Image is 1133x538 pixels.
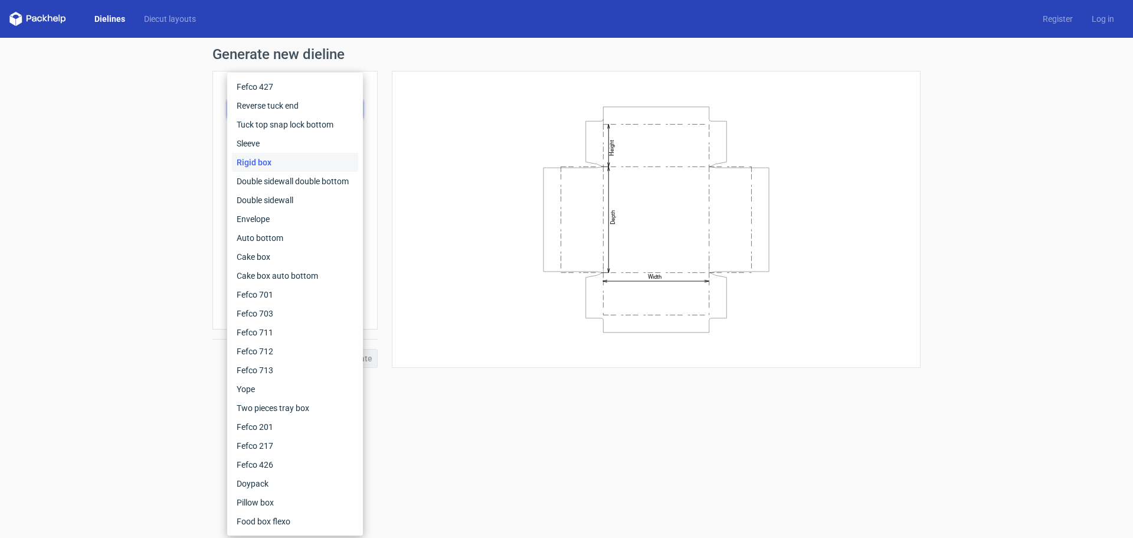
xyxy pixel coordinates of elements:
a: Diecut layouts [135,13,205,25]
div: Double sidewall double bottom [232,172,358,191]
div: Reverse tuck end [232,96,358,115]
div: Fefco 701 [232,285,358,304]
div: Fefco 426 [232,455,358,474]
div: Double sidewall [232,191,358,210]
div: Fefco 711 [232,323,358,342]
h1: Generate new dieline [212,47,921,61]
a: Register [1033,13,1082,25]
div: Tuck top snap lock bottom [232,115,358,134]
div: Yope [232,380,358,399]
a: Dielines [85,13,135,25]
div: Envelope [232,210,358,229]
a: Log in [1082,13,1124,25]
div: Fefco 712 [232,342,358,361]
div: Fefco 217 [232,436,358,455]
div: Fefco 703 [232,304,358,323]
text: Height [608,139,615,155]
div: Fefco 427 [232,77,358,96]
div: Doypack [232,474,358,493]
div: Fefco 713 [232,361,358,380]
div: Cake box [232,247,358,266]
div: Cake box auto bottom [232,266,358,285]
div: Sleeve [232,134,358,153]
div: Pillow box [232,493,358,512]
text: Width [648,273,662,280]
div: Rigid box [232,153,358,172]
div: Fefco 201 [232,418,358,436]
div: Two pieces tray box [232,399,358,418]
div: Food box flexo [232,512,358,531]
text: Depth [610,210,616,224]
div: Auto bottom [232,229,358,247]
